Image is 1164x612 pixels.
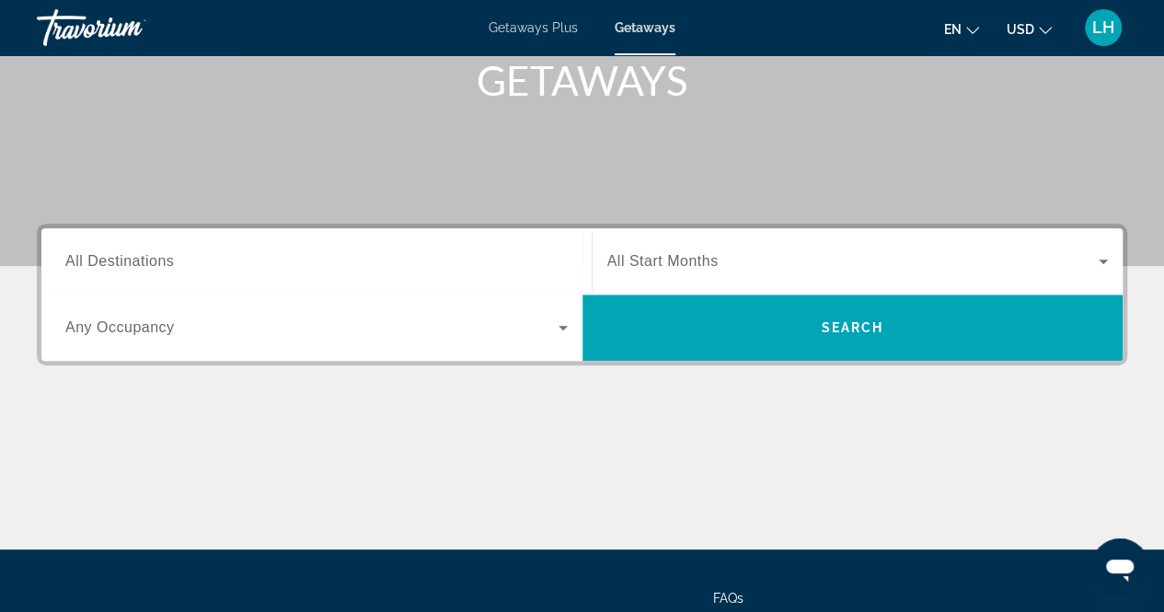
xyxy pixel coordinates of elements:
iframe: Button to launch messaging window [1090,538,1149,597]
span: All Start Months [607,253,719,269]
span: USD [1007,22,1034,37]
span: en [944,22,962,37]
h1: SEE THE WORLD WITH TRAVORIUM GETAWAYS [237,8,928,104]
div: Search widget [41,228,1123,361]
span: Any Occupancy [65,319,175,335]
span: All Destinations [65,253,174,269]
button: Search [582,294,1124,361]
a: Getaways Plus [489,20,578,35]
span: Search [821,320,883,335]
button: Change language [944,16,979,42]
a: Getaways [615,20,675,35]
button: Change currency [1007,16,1052,42]
a: Travorium [37,4,221,52]
span: LH [1092,18,1114,37]
a: FAQs [713,591,743,606]
button: User Menu [1079,8,1127,47]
